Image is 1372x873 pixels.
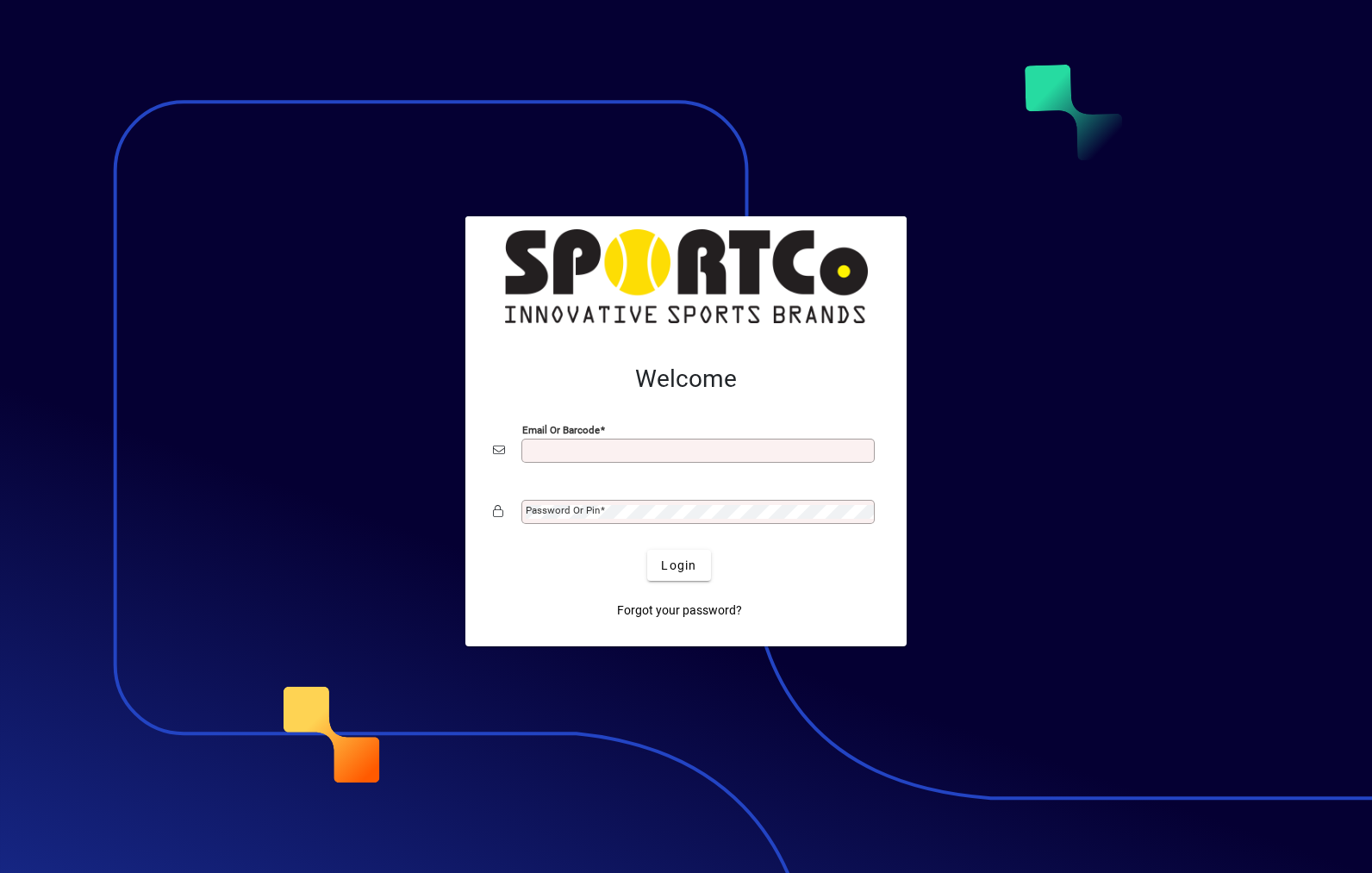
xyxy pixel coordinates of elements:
span: Login [661,557,696,575]
span: Forgot your password? [617,602,742,620]
mat-label: Email or Barcode [522,424,600,436]
mat-label: Password or Pin [526,504,600,516]
h2: Welcome [493,365,879,394]
a: Forgot your password? [610,595,749,626]
button: Login [647,550,710,581]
